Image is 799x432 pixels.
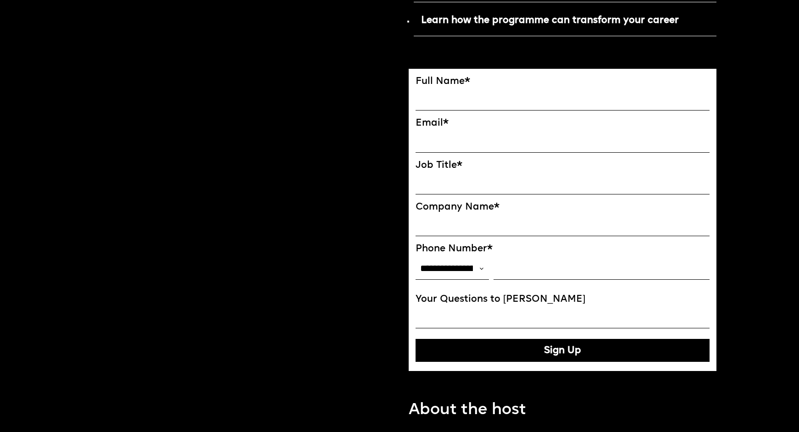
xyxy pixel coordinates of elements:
label: Email [416,117,710,129]
strong: Learn how the programme can transform your career [421,16,679,25]
label: Phone Number [416,243,710,255]
label: Company Name [416,201,710,213]
p: About the host [409,399,526,422]
button: Sign Up [416,339,710,362]
label: Job Title [416,160,710,171]
label: Full Name [416,76,710,87]
label: Your Questions to [PERSON_NAME] [416,294,710,305]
